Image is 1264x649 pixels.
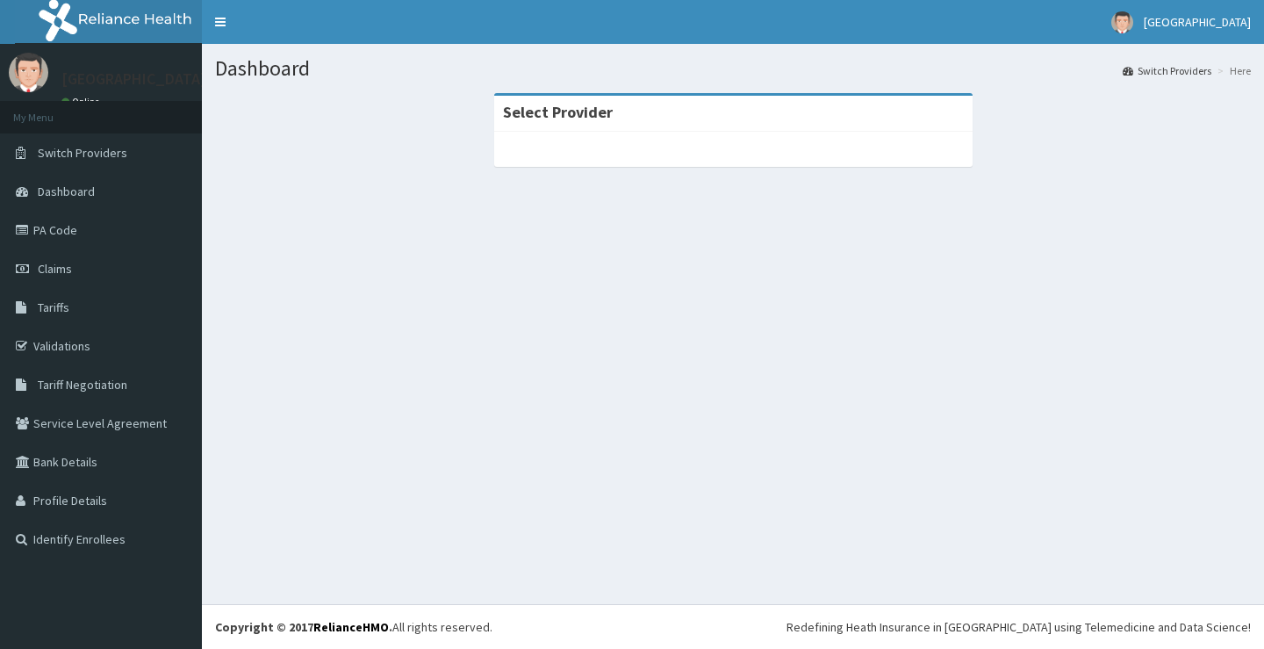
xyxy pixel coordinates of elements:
[786,618,1251,636] div: Redefining Heath Insurance in [GEOGRAPHIC_DATA] using Telemedicine and Data Science!
[503,102,613,122] strong: Select Provider
[38,184,95,199] span: Dashboard
[215,619,392,635] strong: Copyright © 2017 .
[38,261,72,277] span: Claims
[38,299,69,315] span: Tariffs
[202,604,1264,649] footer: All rights reserved.
[9,53,48,92] img: User Image
[38,377,127,393] span: Tariff Negotiation
[61,71,206,87] p: [GEOGRAPHIC_DATA]
[1123,63,1211,78] a: Switch Providers
[38,145,127,161] span: Switch Providers
[313,619,389,635] a: RelianceHMO
[1111,11,1133,33] img: User Image
[1213,63,1251,78] li: Here
[215,57,1251,80] h1: Dashboard
[1144,14,1251,30] span: [GEOGRAPHIC_DATA]
[61,96,104,108] a: Online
